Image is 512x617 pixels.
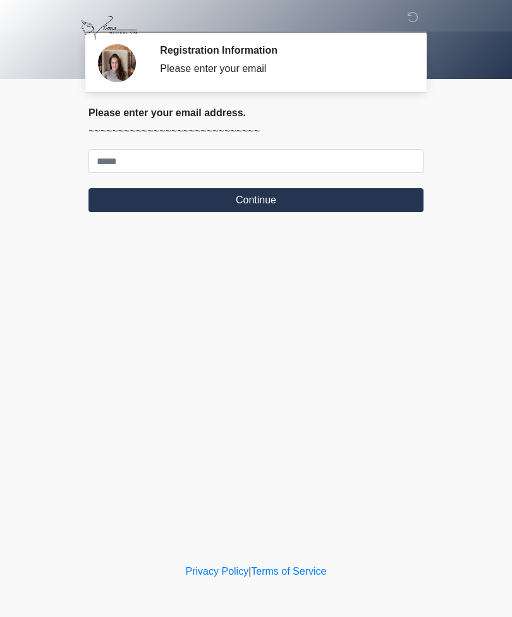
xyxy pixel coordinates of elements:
[98,44,136,82] img: Agent Avatar
[186,566,249,577] a: Privacy Policy
[88,107,424,119] h2: Please enter your email address.
[88,188,424,212] button: Continue
[248,566,251,577] a: |
[88,124,424,139] p: ~~~~~~~~~~~~~~~~~~~~~~~~~~~~~
[251,566,326,577] a: Terms of Service
[76,9,142,47] img: Viona Medical Spa Logo
[160,61,405,76] div: Please enter your email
